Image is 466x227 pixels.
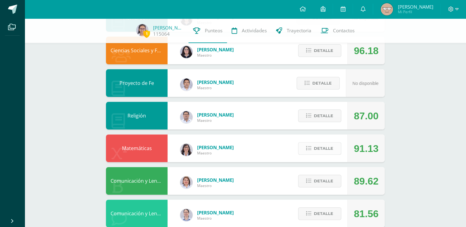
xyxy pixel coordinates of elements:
[106,37,168,64] div: Ciencias Sociales y Formación Ciudadana
[314,45,333,56] span: Detalle
[106,69,168,97] div: Proyecto de Fe
[314,208,333,219] span: Detalle
[180,78,192,91] img: 4582bc727a9698f22778fe954f29208c.png
[153,25,184,31] a: [PERSON_NAME]
[205,27,222,34] span: Punteos
[180,176,192,189] img: a4e180d3c88e615cdf9cba2a7be06673.png
[312,78,332,89] span: Detalle
[197,183,234,188] span: Maestro
[197,216,234,221] span: Maestro
[106,102,168,129] div: Religión
[354,102,379,130] div: 87.00
[227,18,271,43] a: Actividades
[197,177,234,183] span: [PERSON_NAME]
[287,27,311,34] span: Trayectoria
[316,18,359,43] a: Contactos
[106,167,168,195] div: Comunicación y Lenguaje Idioma Español
[106,134,168,162] div: Matemáticas
[381,3,393,15] img: b08fa849ce700c2446fec7341b01b967.png
[197,46,234,53] span: [PERSON_NAME]
[197,112,234,118] span: [PERSON_NAME]
[197,144,234,150] span: [PERSON_NAME]
[354,37,379,65] div: 96.18
[354,167,379,195] div: 89.62
[352,81,379,86] span: No disponible
[314,143,333,154] span: Detalle
[180,144,192,156] img: 11d0a4ab3c631824f792e502224ffe6b.png
[180,111,192,123] img: 15aaa72b904403ebb7ec886ca542c491.png
[143,30,150,38] span: 1
[197,118,234,123] span: Maestro
[197,53,234,58] span: Maestro
[180,209,192,221] img: daba15fc5312cea3888e84612827f950.png
[136,24,148,36] img: 9f4b94e99bd453ca0c7e9e26828c986f.png
[297,77,340,90] button: Detalle
[314,175,333,187] span: Detalle
[354,135,379,162] div: 91.13
[153,31,170,37] a: 115064
[298,175,341,187] button: Detalle
[188,18,227,43] a: Punteos
[298,44,341,57] button: Detalle
[314,110,333,121] span: Detalle
[333,27,355,34] span: Contactos
[180,46,192,58] img: f270ddb0ea09d79bf84e45c6680ec463.png
[197,150,234,156] span: Maestro
[197,79,234,85] span: [PERSON_NAME]
[197,85,234,90] span: Maestro
[398,4,433,10] span: [PERSON_NAME]
[197,209,234,216] span: [PERSON_NAME]
[298,207,341,220] button: Detalle
[271,18,316,43] a: Trayectoria
[298,142,341,155] button: Detalle
[298,110,341,122] button: Detalle
[242,27,267,34] span: Actividades
[398,9,433,14] span: Mi Perfil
